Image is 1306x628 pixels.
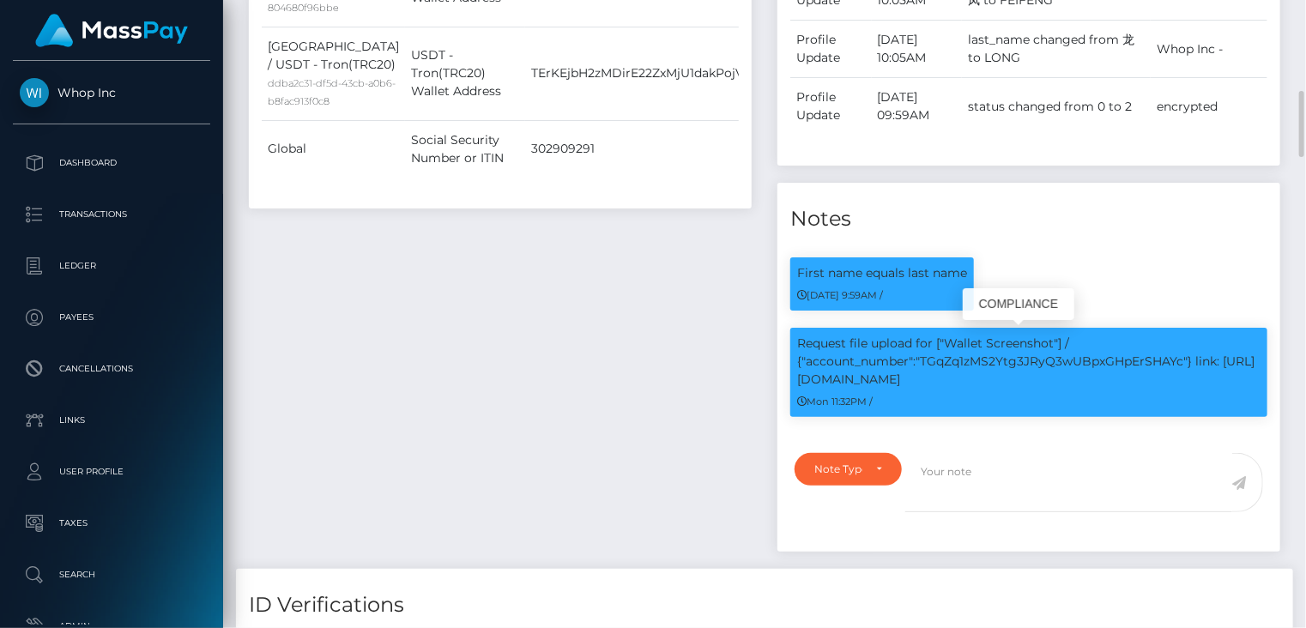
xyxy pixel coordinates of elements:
[872,21,962,78] td: [DATE] 10:05AM
[20,459,203,485] p: User Profile
[20,305,203,330] p: Payees
[13,450,210,493] a: User Profile
[262,120,405,178] td: Global
[790,78,872,136] td: Profile Update
[525,120,853,178] td: 302909291
[13,193,210,236] a: Transactions
[20,78,49,107] img: Whop Inc
[13,245,210,287] a: Ledger
[405,120,525,178] td: Social Security Number or ITIN
[525,27,853,120] td: TErKEjbH2zMDirE22ZxMjU1dakPojVoLe6
[795,453,902,486] button: Note Type
[20,202,203,227] p: Transactions
[262,27,405,120] td: [GEOGRAPHIC_DATA] / USDT - Tron(TRC20)
[797,264,967,282] p: First name equals last name
[13,296,210,339] a: Payees
[797,289,883,301] small: [DATE] 9:59AM /
[13,142,210,184] a: Dashboard
[20,408,203,433] p: Links
[13,553,210,596] a: Search
[13,399,210,442] a: Links
[962,21,1151,78] td: last_name changed from 龙 to LONG
[790,204,1267,234] h4: Notes
[13,502,210,545] a: Taxes
[13,85,210,100] span: Whop Inc
[13,347,210,390] a: Cancellations
[405,27,525,120] td: USDT - Tron(TRC20) Wallet Address
[35,14,188,47] img: MassPay Logo
[872,78,962,136] td: [DATE] 09:59AM
[1151,21,1267,78] td: Whop Inc -
[814,462,862,476] div: Note Type
[963,288,1074,320] div: COMPLIANCE
[797,396,873,408] small: Mon 11:32PM /
[20,150,203,176] p: Dashboard
[797,335,1261,389] p: Request file upload for ["Wallet Screenshot"] / {"account_number":"TGqZq1zMS2Ytg3JRyQ3wUBpxGHpErS...
[268,77,396,107] small: ddba2c31-df5d-43cb-a0b6-b8fac913f0c8
[962,78,1151,136] td: status changed from 0 to 2
[1151,78,1267,136] td: encrypted
[20,562,203,588] p: Search
[20,510,203,536] p: Taxes
[20,253,203,279] p: Ledger
[249,590,1280,620] h4: ID Verifications
[20,356,203,382] p: Cancellations
[790,21,872,78] td: Profile Update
